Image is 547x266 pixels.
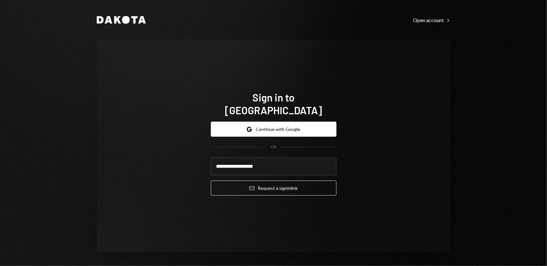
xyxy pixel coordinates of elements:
[211,91,336,117] h1: Sign in to [GEOGRAPHIC_DATA]
[413,16,451,23] a: Open account
[211,122,336,137] button: Continue with Google
[211,181,336,196] button: Request a signinlink
[271,144,276,150] div: OR
[413,17,451,23] div: Open account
